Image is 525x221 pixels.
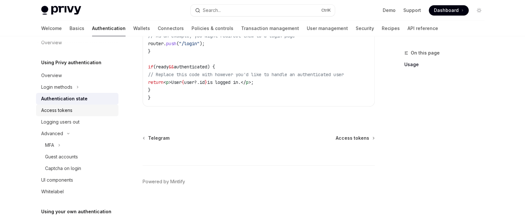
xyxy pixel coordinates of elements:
[411,49,440,57] span: On this page
[207,79,241,85] span: is logged in.
[45,165,81,172] div: Captcha on login
[176,41,179,46] span: (
[205,79,207,85] span: }
[148,64,153,70] span: if
[41,72,62,79] div: Overview
[171,79,182,85] span: User
[41,83,72,91] div: Login methods
[156,64,169,70] span: ready
[148,95,151,101] span: }
[166,41,176,46] span: push
[148,79,164,85] span: return
[251,79,254,85] span: ;
[36,139,118,151] button: Toggle MFA section
[158,21,184,36] a: Connectors
[36,174,118,186] a: UI components
[474,5,484,15] button: Toggle dark mode
[241,79,246,85] span: </
[36,186,118,197] a: Whitelabel
[41,208,111,216] h5: Using your own authentication
[41,6,81,15] img: light logo
[41,106,72,114] div: Access tokens
[36,151,118,163] a: Guest accounts
[36,116,118,128] a: Logging users out
[184,79,194,85] span: user
[429,5,469,15] a: Dashboard
[383,7,396,14] a: Demo
[148,87,151,93] span: }
[36,93,118,105] a: Authentication state
[336,135,369,141] span: Access tokens
[133,21,150,36] a: Wallets
[174,64,207,70] span: authenticated
[36,128,118,139] button: Toggle Advanced section
[153,64,156,70] span: (
[248,79,251,85] span: >
[36,70,118,81] a: Overview
[241,21,299,36] a: Transaction management
[41,176,73,184] div: UI components
[434,7,459,14] span: Dashboard
[403,7,421,14] a: Support
[143,178,185,185] a: Powered by Mintlify
[164,79,166,85] span: <
[148,41,164,46] span: router
[194,79,200,85] span: ?.
[200,41,205,46] span: );
[41,21,62,36] a: Welcome
[307,21,348,36] a: User management
[336,135,374,141] a: Access tokens
[404,59,489,70] a: Usage
[41,59,101,66] h5: Using Privy authentication
[41,118,80,126] div: Logging users out
[192,21,233,36] a: Policies & controls
[191,5,335,16] button: Open search
[203,6,221,14] div: Search...
[92,21,126,36] a: Authentication
[246,79,248,85] span: p
[41,95,88,103] div: Authentication state
[36,163,118,174] a: Captcha on login
[148,48,151,54] span: }
[41,130,63,137] div: Advanced
[148,72,344,77] span: // Replace this code with however you'd like to handle an authenticated user
[169,79,171,85] span: >
[45,153,78,161] div: Guest accounts
[36,105,118,116] a: Access tokens
[45,141,54,149] div: MFA
[207,64,215,70] span: ) {
[41,188,64,196] div: Whitelabel
[356,21,374,36] a: Security
[200,79,205,85] span: id
[321,8,331,13] span: Ctrl K
[408,21,438,36] a: API reference
[182,79,184,85] span: {
[148,135,170,141] span: Telegram
[169,64,174,70] span: &&
[164,41,166,46] span: .
[36,81,118,93] button: Toggle Login methods section
[382,21,400,36] a: Recipes
[143,135,170,141] a: Telegram
[179,41,200,46] span: "/login"
[70,21,84,36] a: Basics
[166,79,169,85] span: p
